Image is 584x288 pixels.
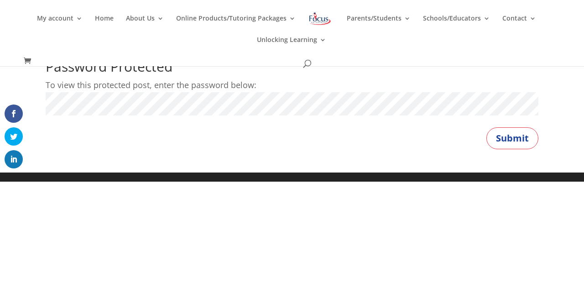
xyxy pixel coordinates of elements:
a: Schools/Educators [423,15,490,37]
a: Contact [502,15,536,37]
a: About Us [126,15,164,37]
button: Submit [486,127,538,149]
p: To view this protected post, enter the password below: [46,78,538,92]
a: Home [95,15,114,37]
a: Unlocking Learning [257,37,326,58]
h1: Password Protected [46,60,538,78]
a: Parents/Students [347,15,411,37]
a: Online Products/Tutoring Packages [176,15,296,37]
img: Focus on Learning [308,10,332,27]
a: My account [37,15,83,37]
